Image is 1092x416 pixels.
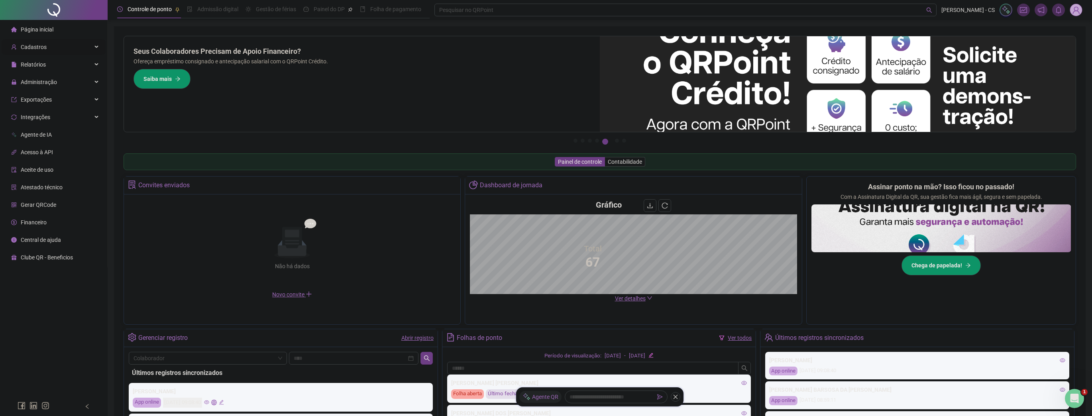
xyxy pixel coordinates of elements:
[21,202,56,208] span: Gerar QRCode
[11,79,17,85] span: lock
[11,44,17,50] span: user-add
[424,355,430,361] span: search
[197,6,238,12] span: Admissão digital
[11,220,17,225] span: dollar
[615,295,652,302] a: Ver detalhes down
[615,139,619,143] button: 6
[615,295,646,302] span: Ver detalhes
[764,333,773,341] span: team
[719,335,725,341] span: filter
[600,36,1076,132] img: banner%2F11e687cd-1386-4cbd-b13b-7bd81425532d.png
[941,6,995,14] span: [PERSON_NAME] - CS
[775,331,864,345] div: Últimos registros sincronizados
[255,262,329,271] div: Não há dados
[769,385,1065,394] div: [PERSON_NAME] BARSOSA DA [PERSON_NAME]
[21,237,61,243] span: Central de ajuda
[648,353,654,358] span: edit
[29,402,37,410] span: linkedin
[21,254,73,261] span: Clube QR - Beneficios
[306,291,312,297] span: plus
[128,333,136,341] span: setting
[11,97,17,102] span: export
[926,7,932,13] span: search
[41,402,49,410] span: instagram
[741,410,747,416] span: eye
[84,404,90,409] span: left
[21,219,47,226] span: Financeiro
[1081,389,1088,395] span: 1
[451,379,747,387] div: [PERSON_NAME] [PERSON_NAME]
[211,400,216,405] span: global
[133,387,429,396] div: [PERSON_NAME]
[911,261,962,270] span: Chega de papelada!
[128,6,172,12] span: Controle de ponto
[657,394,663,400] span: send
[769,367,1065,376] div: [DATE] 09:08:40
[901,255,981,275] button: Chega de papelada!
[486,389,535,399] div: Último fechamento
[134,46,590,57] h2: Seus Colaboradores Precisam de Apoio Financeiro?
[21,96,52,103] span: Exportações
[573,139,577,143] button: 1
[303,6,309,12] span: dashboard
[21,114,50,120] span: Integrações
[11,62,17,67] span: file
[11,202,17,208] span: qrcode
[204,400,209,405] span: eye
[602,139,608,145] button: 5
[21,149,53,155] span: Acesso à API
[769,367,797,376] div: App online
[1060,387,1065,392] span: eye
[133,398,161,408] div: App online
[446,333,455,341] span: file-text
[175,76,181,82] span: arrow-right
[596,199,622,210] h4: Gráfico
[1070,4,1082,16] img: 94382
[21,61,46,68] span: Relatórios
[769,356,1065,365] div: [PERSON_NAME]
[314,6,345,12] span: Painel do DP
[608,159,642,165] span: Contabilidade
[769,396,797,405] div: App online
[1002,6,1010,14] img: sparkle-icon.fc2bf0ac1784a2077858766a79e2daf3.svg
[581,139,585,143] button: 2
[256,6,296,12] span: Gestão de férias
[360,6,365,12] span: book
[480,179,542,192] div: Dashboard de jornada
[138,331,188,345] div: Gerenciar registro
[647,295,652,301] span: down
[519,391,562,403] div: Agente QR
[841,192,1042,201] p: Com a Assinatura Digital da QR, sua gestão fica mais ágil, segura e sem papelada.
[605,352,621,360] div: [DATE]
[134,57,590,66] p: Ofereça empréstimo consignado e antecipação salarial com o QRPoint Crédito.
[21,79,57,85] span: Administração
[11,114,17,120] span: sync
[457,331,502,345] div: Folhas de ponto
[11,27,17,32] span: home
[219,400,224,405] span: edit
[1055,6,1062,14] span: bell
[624,352,626,360] div: -
[21,131,52,138] span: Agente de IA
[11,184,17,190] span: solution
[544,352,601,360] div: Período de visualização:
[138,179,190,192] div: Convites enviados
[370,6,421,12] span: Folha de pagamento
[595,139,599,143] button: 4
[117,6,123,12] span: clock-circle
[741,365,748,371] span: search
[18,402,26,410] span: facebook
[769,396,1065,405] div: [DATE] 08:59:11
[134,69,191,89] button: Saiba mais
[272,291,312,298] span: Novo convite
[1020,6,1027,14] span: fund
[469,181,477,189] span: pie-chart
[558,159,602,165] span: Painel de controle
[965,263,971,268] span: arrow-right
[629,352,645,360] div: [DATE]
[811,204,1071,252] img: banner%2F02c71560-61a6-44d4-94b9-c8ab97240462.png
[588,139,592,143] button: 3
[246,6,251,12] span: sun
[348,7,353,12] span: pushpin
[128,181,136,189] span: solution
